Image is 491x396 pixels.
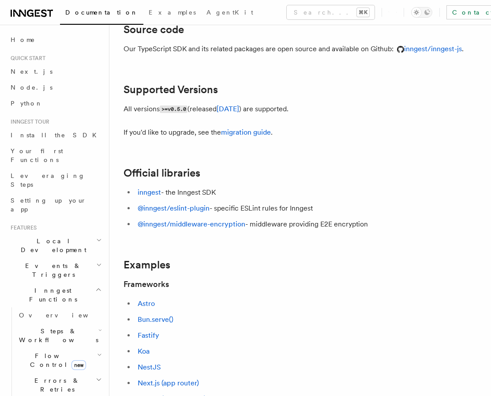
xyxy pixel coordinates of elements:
[15,351,97,369] span: Flow Control
[11,68,52,75] span: Next.js
[7,192,104,217] a: Setting up your app
[7,237,96,254] span: Local Development
[124,103,476,116] p: All versions (released ) are supported.
[217,105,239,113] a: [DATE]
[135,186,476,199] li: - the Inngest SDK
[124,167,200,179] a: Official libraries
[124,43,476,55] p: Our TypeScript SDK and its related packages are open source and available on Github: .
[124,278,169,290] a: Frameworks
[201,3,259,24] a: AgentKit
[357,8,369,17] kbd: ⌘K
[138,379,199,387] a: Next.js (app router)
[11,100,43,107] span: Python
[7,283,104,307] button: Inngest Functions
[138,331,159,339] a: Fastify
[206,9,253,16] span: AgentKit
[15,348,104,373] button: Flow Controlnew
[15,376,96,394] span: Errors & Retries
[221,128,271,136] a: migration guide
[138,299,155,308] a: Astro
[135,202,476,215] li: - specific ESLint rules for Inngest
[7,143,104,168] a: Your first Functions
[149,9,196,16] span: Examples
[138,315,173,324] a: Bun.serve()
[11,132,102,139] span: Install the SDK
[65,9,138,16] span: Documentation
[19,312,110,319] span: Overview
[138,204,210,212] a: @inngest/eslint-plugin
[124,23,184,36] a: Source code
[143,3,201,24] a: Examples
[7,95,104,111] a: Python
[7,224,37,231] span: Features
[7,118,49,125] span: Inngest tour
[60,3,143,25] a: Documentation
[7,55,45,62] span: Quick start
[411,7,432,18] button: Toggle dark mode
[124,126,476,139] p: If you'd like to upgrade, see the .
[11,172,85,188] span: Leveraging Steps
[135,218,476,230] li: - middleware providing E2E encryption
[11,35,35,44] span: Home
[7,64,104,79] a: Next.js
[7,79,104,95] a: Node.js
[15,327,98,344] span: Steps & Workflows
[124,259,170,271] a: Examples
[7,32,104,48] a: Home
[11,147,63,163] span: Your first Functions
[15,323,104,348] button: Steps & Workflows
[394,45,462,53] a: inngest/inngest-js
[138,220,245,228] a: @inngest/middleware-encryption
[160,106,187,113] code: >=v0.5.0
[71,360,86,370] span: new
[7,233,104,258] button: Local Development
[138,363,161,371] a: NestJS
[7,258,104,283] button: Events & Triggers
[7,261,96,279] span: Events & Triggers
[138,347,150,355] a: Koa
[15,307,104,323] a: Overview
[7,168,104,192] a: Leveraging Steps
[124,83,218,96] a: Supported Versions
[138,188,161,196] a: inngest
[7,127,104,143] a: Install the SDK
[287,5,375,19] button: Search...⌘K
[7,286,95,304] span: Inngest Functions
[11,197,86,213] span: Setting up your app
[11,84,52,91] span: Node.js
